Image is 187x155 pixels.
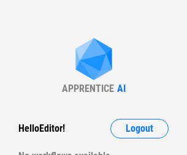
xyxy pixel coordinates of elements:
div: Hello Editor ! [18,119,65,138]
div: APPRENTICE [62,83,114,94]
div: AI [117,83,126,94]
span: Logout [126,124,153,134]
img: Apprentice AI [69,38,118,83]
button: Logout [110,119,169,138]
